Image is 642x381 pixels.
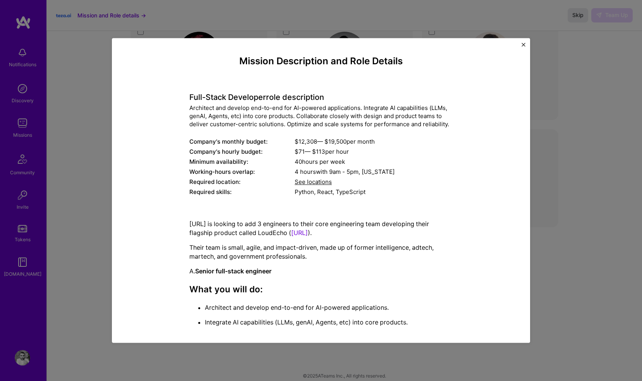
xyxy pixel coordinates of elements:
[189,244,453,261] p: Their team is small, agile, and impact-driven, made up of former intelligence, adtech, martech, a...
[291,229,308,237] a: [URL]
[295,168,453,176] div: 4 hours with [US_STATE]
[295,178,332,186] span: See locations
[328,168,362,176] span: 9am - 5pm ,
[189,188,295,196] div: Required skills:
[189,178,295,186] div: Required location:
[189,138,295,146] div: Company's monthly budget:
[189,104,453,129] div: Architect and develop end-to-end for AI-powered applications. Integrate AI capabilities (LLMs, ge...
[195,267,271,275] strong: Senior full-stack engineer
[189,267,453,275] p: A.
[189,284,453,295] h3: What you will do:
[189,148,295,156] div: Company's hourly budget:
[522,43,525,51] button: Close
[189,158,295,166] div: Minimum availability:
[189,56,453,67] h4: Mission Description and Role Details
[295,188,453,196] div: Python, React, TypeScript
[189,93,453,102] h4: Full-Stack Developer role description
[205,303,453,312] p: Architect and develop end-to-end for AI-powered applications.
[295,138,453,146] div: $ 12,308 — $ 19,500 per month
[295,148,453,156] div: $ 71 — $ 113 per hour
[189,220,453,237] p: [URL] is looking to add 3 engineers to their core engineering team developing their flagship prod...
[205,318,453,327] p: Integrate AI capabilities (LLMs, genAI, Agents, etc) into core products.
[295,158,453,166] div: 40 hours per week
[189,168,295,176] div: Working-hours overlap:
